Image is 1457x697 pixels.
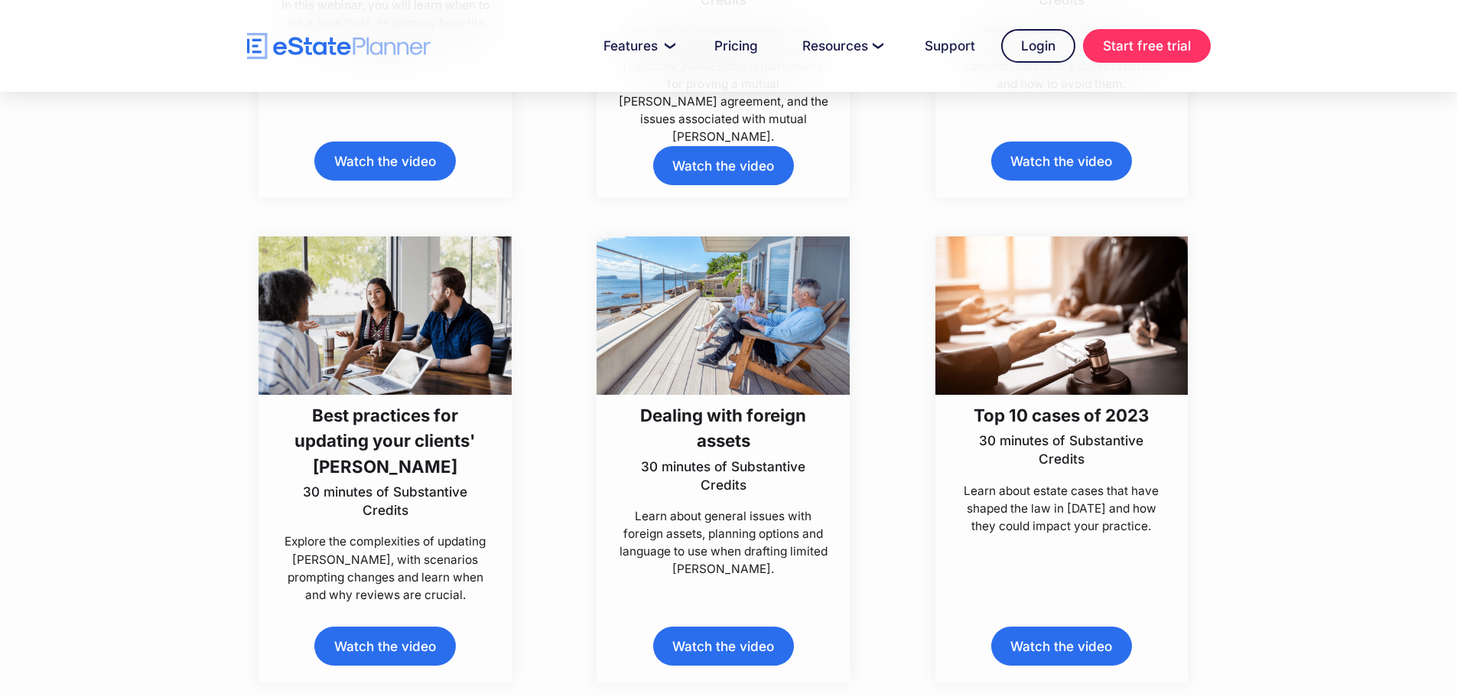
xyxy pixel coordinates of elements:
a: Watch the video [653,627,794,666]
a: Features [585,31,688,61]
a: Watch the video [314,142,455,181]
a: Dealing with foreign assets30 minutes of Substantive CreditsLearn about general issues with forei... [597,236,850,578]
p: Explore the complexities of updating [PERSON_NAME], with scenarios prompting changes and learn wh... [280,533,491,604]
p: 30 minutes of Substantive Credits [280,483,491,519]
h3: Dealing with foreign assets [618,402,829,454]
p: 30 minutes of Substantive Credits [618,458,829,494]
a: Support [906,31,994,61]
a: Watch the video [991,142,1132,181]
a: Watch the video [314,627,455,666]
a: Watch the video [653,146,794,185]
a: Top 10 cases of 202330 minutes of Substantive CreditsLearn about estate cases that have shaped th... [935,236,1189,535]
a: home [247,33,431,60]
h3: Top 10 cases of 2023 [956,402,1167,428]
a: Resources [784,31,899,61]
h3: Best practices for updating your clients' [PERSON_NAME] [280,402,491,479]
p: 30 minutes of Substantive Credits [956,432,1167,468]
a: Login [1001,29,1075,63]
a: Watch the video [991,627,1132,666]
a: Start free trial [1083,29,1211,63]
a: Best practices for updating your clients' [PERSON_NAME]30 minutes of Substantive CreditsExplore t... [259,236,512,604]
a: Pricing [696,31,776,61]
p: Learn about estate cases that have shaped the law in [DATE] and how they could impact your practice. [956,482,1167,535]
p: Learn about general issues with foreign assets, planning options and language to use when draftin... [618,507,829,578]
